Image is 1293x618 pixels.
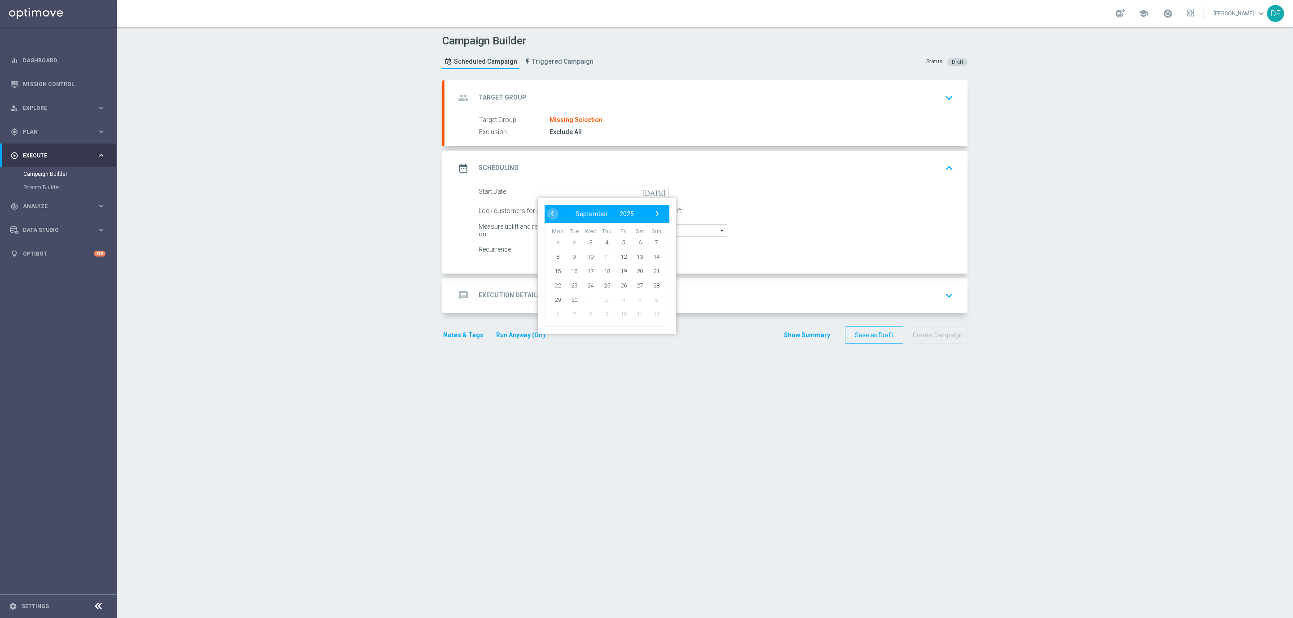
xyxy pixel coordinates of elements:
[547,208,559,220] button: ‹
[10,104,18,112] i: person_search
[567,235,581,249] span: 2
[10,152,106,159] button: play_circle_outline Execute keyboard_arrow_right
[547,208,663,220] bs-datepicker-navigation-view: ​ ​ ​
[23,153,97,158] span: Execute
[942,289,956,302] i: keyboard_arrow_down
[616,278,631,292] span: 26
[567,249,581,264] span: 9
[1267,5,1284,22] div: DF
[10,72,106,96] div: Mission Control
[97,104,106,112] i: keyboard_arrow_right
[522,54,596,69] a: Triggered Campaign
[567,278,581,292] span: 23
[567,264,581,278] span: 16
[566,228,583,235] th: weekday
[9,602,17,610] i: settings
[10,203,106,210] button: track_changes Analyze keyboard_arrow_right
[583,249,598,264] span: 10
[455,89,957,106] div: group Target Group keyboard_arrow_down
[599,228,616,235] th: weekday
[926,58,944,66] div: Status:
[23,105,97,111] span: Explore
[97,127,106,136] i: keyboard_arrow_right
[23,204,97,209] span: Analyze
[10,81,106,88] button: Mission Control
[10,202,18,210] i: track_changes
[23,48,106,72] a: Dashboard
[10,242,106,265] div: Optibot
[583,307,598,321] span: 8
[1256,9,1266,18] span: keyboard_arrow_down
[616,307,631,321] span: 10
[495,330,546,341] button: Run Anyway (Off)
[600,307,614,321] span: 9
[600,278,614,292] span: 25
[583,278,598,292] span: 24
[550,278,565,292] span: 22
[454,58,517,65] span: Scheduled Campaign
[97,226,106,234] i: keyboard_arrow_right
[783,330,831,340] button: Show Summary
[651,208,663,219] span: ›
[941,287,957,304] button: keyboard_arrow_down
[633,264,647,278] span: 20
[550,264,565,278] span: 15
[10,250,106,257] button: lightbulb Optibot +10
[583,264,598,278] span: 17
[649,278,664,292] span: 28
[941,160,957,177] button: keyboard_arrow_up
[23,167,116,181] div: Campaign Builder
[97,151,106,160] i: keyboard_arrow_right
[649,264,664,278] span: 21
[633,278,647,292] span: 27
[10,250,18,258] i: lightbulb
[649,235,664,249] span: 7
[10,104,106,112] div: person_search Explore keyboard_arrow_right
[455,287,471,304] i: message
[10,57,106,64] div: equalizer Dashboard
[546,208,558,219] span: ‹
[442,35,598,48] h1: Campaign Builder
[550,116,603,124] div: Missing Selection
[10,48,106,72] div: Dashboard
[538,198,676,334] bs-datepicker-container: calendar
[633,235,647,249] span: 6
[616,264,631,278] span: 19
[550,249,565,264] span: 8
[567,292,581,307] span: 30
[550,292,565,307] span: 29
[908,326,968,344] button: Create Campaign
[10,104,97,112] div: Explore
[941,89,957,106] button: keyboard_arrow_down
[10,226,97,234] div: Data Studio
[23,181,116,194] div: Stream Builder
[845,326,903,344] button: Save as Draft
[10,226,106,234] button: Data Studio keyboard_arrow_right
[952,59,963,65] span: Draft
[620,210,634,218] span: 2025
[10,57,18,65] i: equalizer
[479,291,541,300] h2: Execution Details
[633,307,647,321] span: 11
[600,235,614,249] span: 4
[942,91,956,104] i: keyboard_arrow_down
[455,90,471,106] i: group
[479,244,538,256] div: Recurrence
[651,208,663,220] button: ›
[10,128,106,135] button: gps_fixed Plan keyboard_arrow_right
[10,202,97,210] div: Analyze
[614,208,640,220] button: 2025
[10,128,97,136] div: Plan
[479,205,584,218] div: Lock customers for a duration of
[455,160,471,176] i: date_range
[479,116,550,124] label: Target Group
[23,72,106,96] a: Mission Control
[455,287,957,304] div: message Execution Details keyboard_arrow_down
[942,161,956,175] i: keyboard_arrow_up
[570,208,614,220] button: September
[97,202,106,210] i: keyboard_arrow_right
[550,307,565,321] span: 6
[582,228,599,235] th: weekday
[649,307,664,321] span: 12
